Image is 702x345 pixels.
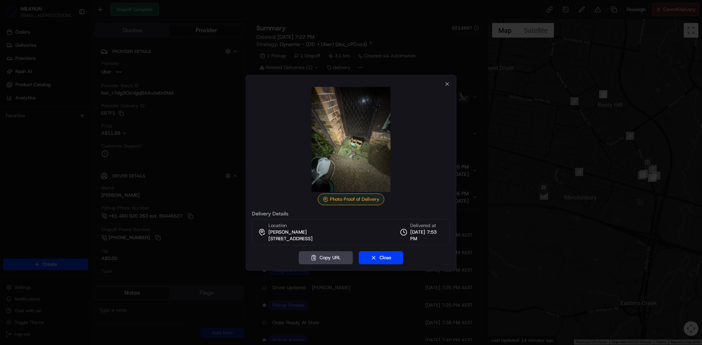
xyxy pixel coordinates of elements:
[252,211,450,216] label: Delivery Details
[268,235,313,242] span: [STREET_ADDRESS]
[410,229,444,242] span: [DATE] 7:53 PM
[268,229,307,235] span: [PERSON_NAME]
[268,222,287,229] span: Location
[299,251,353,264] button: Copy URL
[298,87,404,192] img: photo_proof_of_delivery image
[359,251,403,264] button: Close
[318,193,384,205] div: Photo Proof of Delivery
[410,222,444,229] span: Delivered at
